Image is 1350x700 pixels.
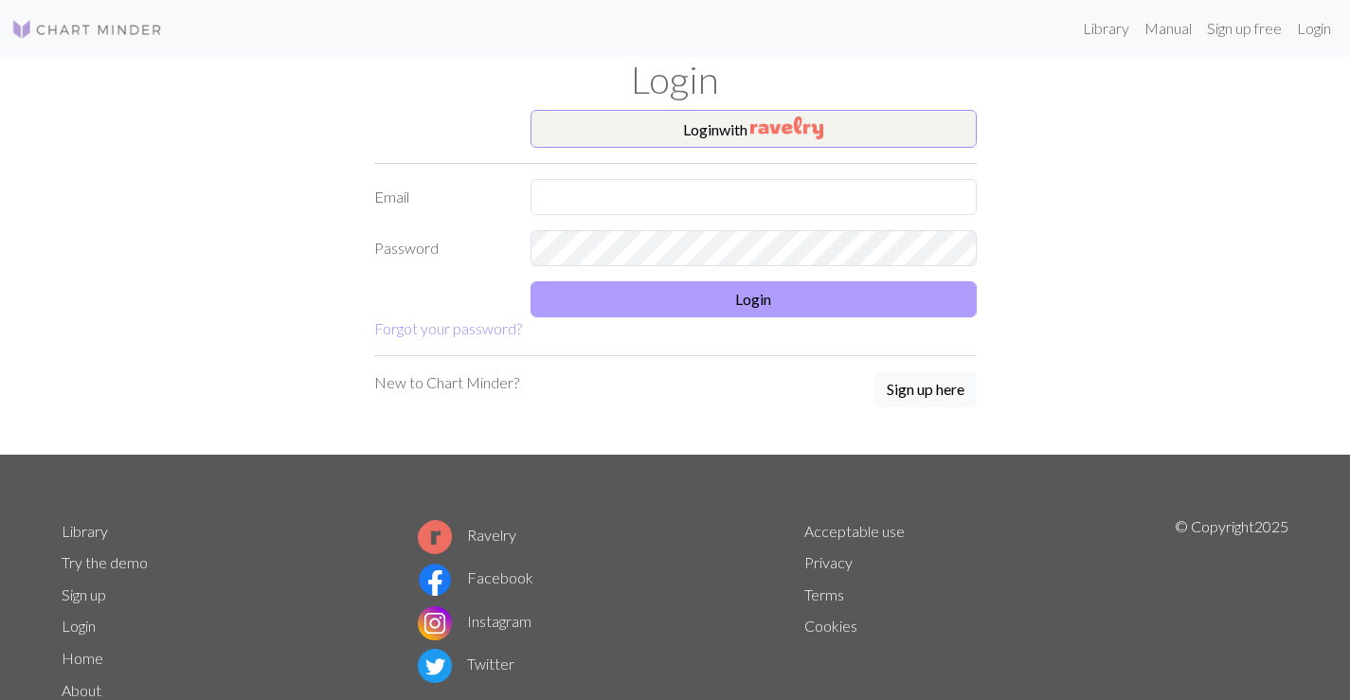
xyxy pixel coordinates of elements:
img: Twitter logo [418,649,452,683]
img: Ravelry logo [418,520,452,554]
a: Facebook [418,568,533,586]
button: Loginwith [531,110,977,148]
a: Sign up [62,585,106,603]
button: Sign up here [874,371,977,407]
a: Library [1075,9,1137,47]
a: Sign up here [874,371,977,409]
img: Ravelry [750,117,823,139]
img: Facebook logo [418,563,452,597]
p: New to Chart Minder? [374,371,519,394]
a: Sign up free [1199,9,1289,47]
label: Password [363,230,519,266]
a: About [62,681,101,699]
a: Privacy [804,553,853,571]
a: Manual [1137,9,1199,47]
a: Try the demo [62,553,148,571]
img: Logo [11,18,163,41]
h1: Login [50,57,1301,102]
a: Forgot your password? [374,319,522,337]
a: Ravelry [418,526,516,544]
a: Home [62,649,103,667]
a: Twitter [418,655,514,673]
button: Login [531,281,977,317]
a: Cookies [804,617,857,635]
img: Instagram logo [418,606,452,640]
a: Instagram [418,612,531,630]
a: Terms [804,585,844,603]
a: Acceptable use [804,522,905,540]
a: Login [1289,9,1339,47]
a: Login [62,617,96,635]
a: Library [62,522,108,540]
label: Email [363,179,519,215]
